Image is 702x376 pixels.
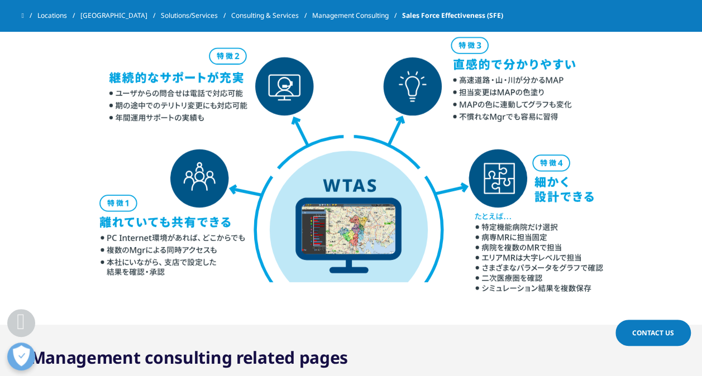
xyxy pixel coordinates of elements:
a: Solutions/Services [161,6,231,26]
a: Management Consulting [312,6,402,26]
h2: Management consulting related pages [30,346,348,369]
span: Contact Us [632,328,674,338]
span: Sales Force Effectiveness (SFE) [402,6,503,26]
button: Open Preferences [7,343,35,370]
a: Locations [37,6,80,26]
a: Consulting & Services [231,6,312,26]
a: [GEOGRAPHIC_DATA] [80,6,161,26]
a: Contact Us [615,320,691,346]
